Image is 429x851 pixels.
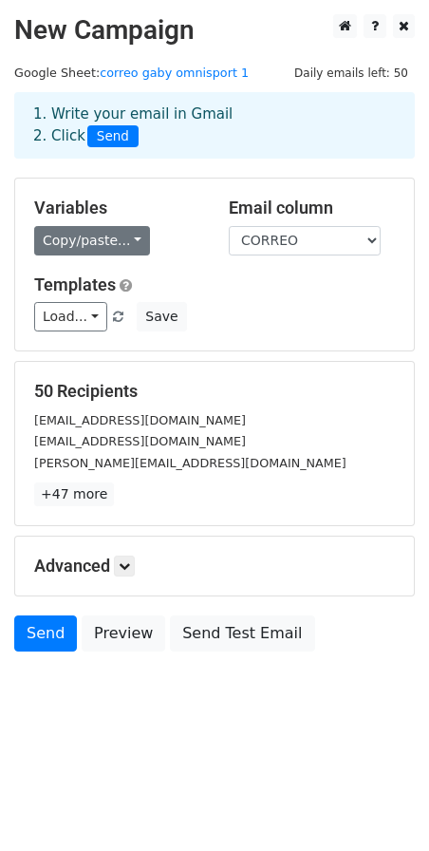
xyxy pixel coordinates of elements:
a: Templates [34,274,116,294]
a: Send Test Email [170,615,314,652]
h5: Variables [34,198,200,218]
a: +47 more [34,482,114,506]
small: Google Sheet: [14,66,249,80]
div: Widget de chat [334,760,429,851]
a: Daily emails left: 50 [288,66,415,80]
h5: 50 Recipients [34,381,395,402]
small: [EMAIL_ADDRESS][DOMAIN_NAME] [34,413,246,427]
h5: Email column [229,198,395,218]
span: Send [87,125,139,148]
div: 1. Write your email in Gmail 2. Click [19,104,410,147]
a: Load... [34,302,107,331]
iframe: Chat Widget [334,760,429,851]
a: Copy/paste... [34,226,150,255]
span: Daily emails left: 50 [288,63,415,84]
a: Preview [82,615,165,652]
button: Save [137,302,186,331]
small: [PERSON_NAME][EMAIL_ADDRESS][DOMAIN_NAME] [34,456,346,470]
h2: New Campaign [14,14,415,47]
a: correo gaby omnisport 1 [100,66,249,80]
h5: Advanced [34,556,395,577]
a: Send [14,615,77,652]
small: [EMAIL_ADDRESS][DOMAIN_NAME] [34,434,246,448]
